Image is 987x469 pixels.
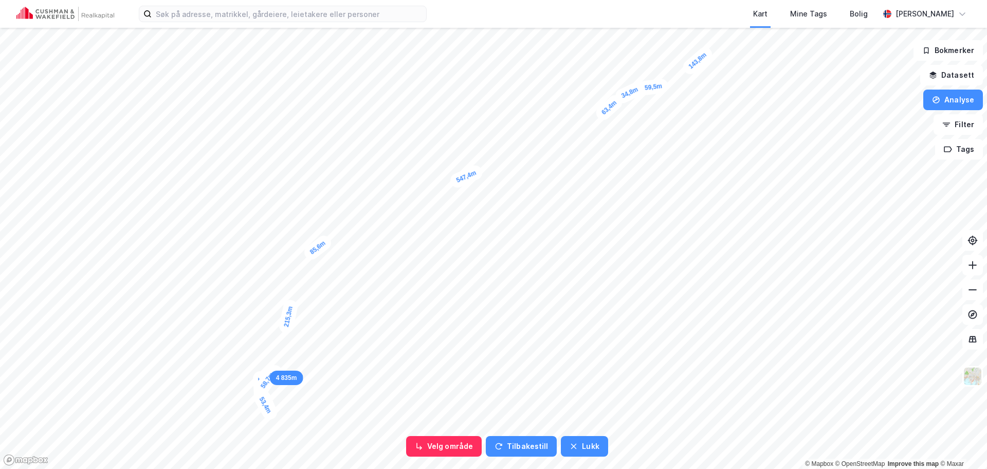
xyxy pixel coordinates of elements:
[850,8,868,20] div: Bolig
[888,460,939,467] a: Improve this map
[790,8,827,20] div: Mine Tags
[16,7,114,21] img: cushman-wakefield-realkapital-logo.202ea83816669bd177139c58696a8fa1.svg
[3,454,48,466] a: Mapbox homepage
[152,6,426,22] input: Søk på adresse, matrikkel, gårdeiere, leietakere eller personer
[753,8,767,20] div: Kart
[936,420,987,469] iframe: Chat Widget
[613,80,646,106] div: Map marker
[835,460,885,467] a: OpenStreetMap
[920,65,983,85] button: Datasett
[406,436,482,457] button: Velg område
[252,371,268,401] div: Map marker
[251,389,279,422] div: Map marker
[486,436,557,457] button: Tilbakestill
[638,78,669,96] div: Map marker
[805,460,833,467] a: Mapbox
[301,233,334,263] div: Map marker
[278,299,299,334] div: Map marker
[963,367,982,386] img: Z
[936,420,987,469] div: Kontrollprogram for chat
[935,139,983,160] button: Tags
[561,436,608,457] button: Lukk
[593,92,625,123] div: Map marker
[934,114,983,135] button: Filter
[913,40,983,61] button: Bokmerker
[895,8,954,20] div: [PERSON_NAME]
[448,163,485,190] div: Map marker
[680,44,715,77] div: Map marker
[923,90,983,110] button: Analyse
[270,371,303,385] div: Map marker
[253,364,282,397] div: Map marker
